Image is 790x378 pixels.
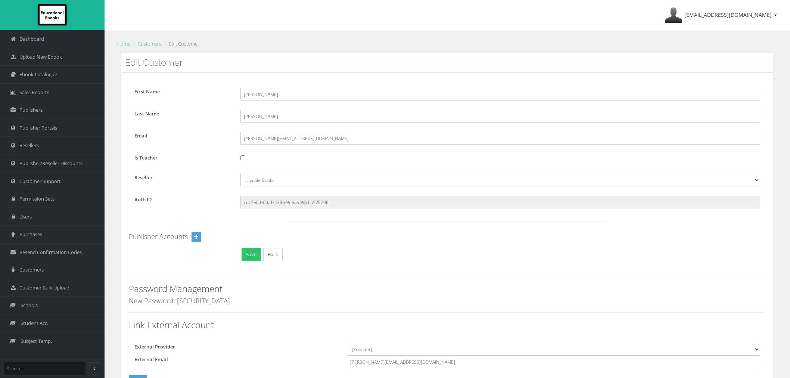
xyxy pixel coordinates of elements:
label: Auth ID [129,196,235,204]
span: Publishers [19,106,43,114]
label: External Provider [129,343,341,351]
span: Customers [19,266,44,273]
input: Search... [4,362,85,375]
h4: New Password: [SECURITY_DATA] [129,297,766,305]
span: Permission Sets [19,195,55,202]
label: Last Name [129,110,235,118]
span: Customer Bulk Upload [19,284,69,291]
img: Avatar [665,6,682,24]
span: Schools [21,302,38,309]
span: Publisher/Reseller Discounts [19,160,83,167]
h3: Edit Customer [125,58,769,68]
label: Is Teacher [129,154,235,162]
a: Back [263,248,283,261]
span: Upload New Ebook [19,53,62,61]
span: Resend Confirmation Codes [19,249,82,256]
label: First Name [129,88,235,96]
a: Home [117,40,130,47]
h3: Password Management [129,284,766,294]
span: Customer Support [19,178,61,185]
span: Purchases [19,231,42,238]
li: Edit Customer [162,40,199,48]
h3: Link External Account [129,320,766,330]
label: External Email [129,356,341,363]
label: Email [129,132,235,140]
label: Reseller [129,174,235,182]
span: Student Acc. [21,320,48,327]
h4: Publisher Accounts [129,233,188,241]
span: [EMAIL_ADDRESS][DOMAIN_NAME] [684,11,772,18]
span: Dashboard [19,35,44,43]
span: Sales Reports [19,89,49,96]
span: Users [19,213,32,220]
a: Customers [138,40,161,47]
span: Resellers [19,142,39,149]
span: Publisher Portals [19,124,57,131]
span: Ebook Catalogue [19,71,57,78]
span: Subject Temp. [21,338,52,345]
button: Save [242,248,261,261]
